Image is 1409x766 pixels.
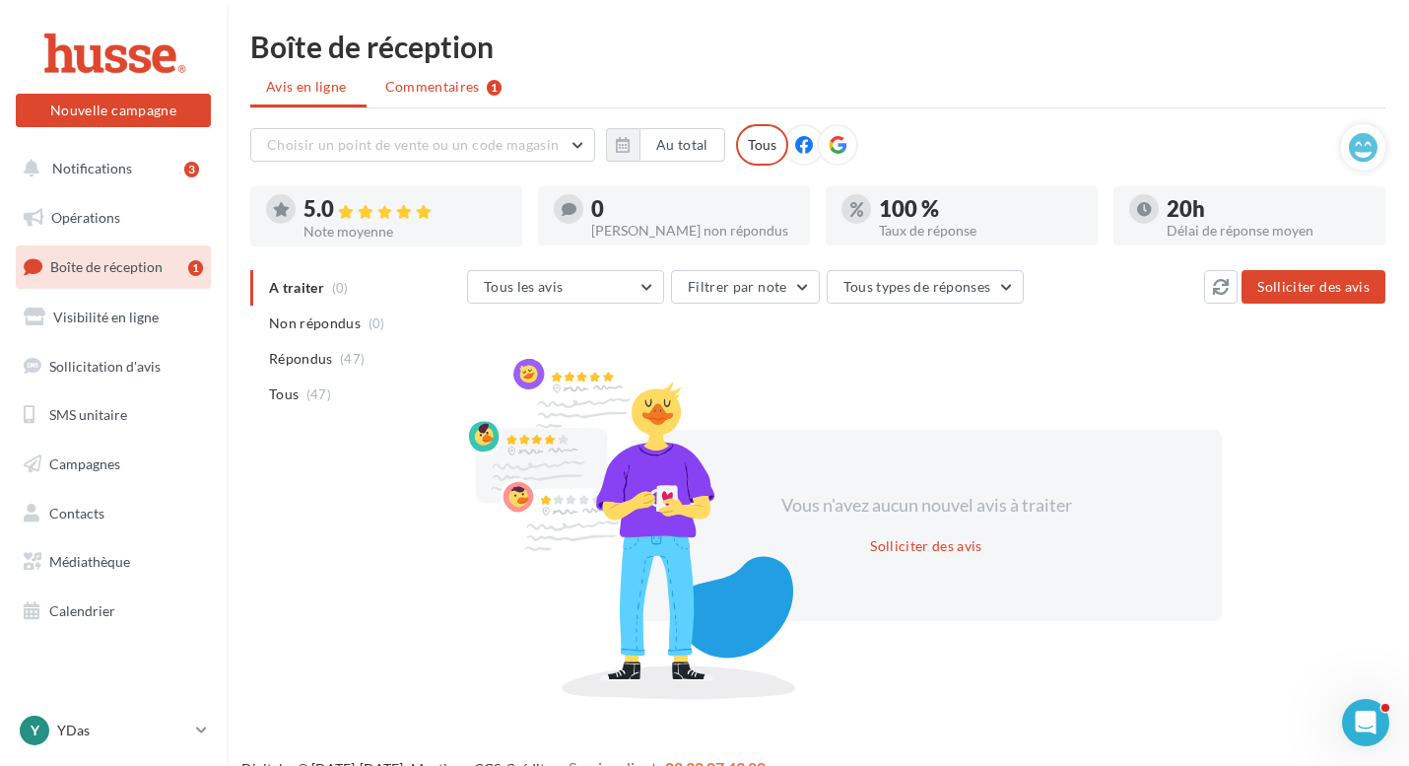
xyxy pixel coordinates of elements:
[606,128,725,162] button: Au total
[12,493,215,534] a: Contacts
[16,712,211,749] a: Y YDas
[12,297,215,338] a: Visibilité en ligne
[467,270,664,304] button: Tous les avis
[843,278,991,295] span: Tous types de réponses
[267,136,559,153] span: Choisir un point de vente ou un code magasin
[757,493,1096,519] div: Vous n'avez aucun nouvel avis à traiter
[827,270,1024,304] button: Tous types de réponses
[49,357,161,374] span: Sollicitation d'avis
[306,386,331,402] span: (47)
[12,148,207,189] button: Notifications 3
[57,721,188,740] p: YDas
[12,197,215,239] a: Opérations
[12,591,215,632] a: Calendrier
[879,198,1082,220] div: 100 %
[49,553,130,570] span: Médiathèque
[250,32,1385,61] div: Boîte de réception
[51,209,120,226] span: Opérations
[31,721,39,740] span: Y
[303,225,506,239] div: Note moyenne
[12,346,215,387] a: Sollicitation d'avis
[879,224,1082,238] div: Taux de réponse
[52,160,132,176] span: Notifications
[1241,270,1385,304] button: Solliciter des avis
[340,351,365,367] span: (47)
[53,309,159,325] span: Visibilité en ligne
[49,505,104,522] span: Contacts
[303,198,506,221] div: 5.0
[1167,198,1370,220] div: 20h
[639,128,725,162] button: Au total
[484,278,564,295] span: Tous les avis
[12,245,215,288] a: Boîte de réception1
[385,77,480,97] span: Commentaires
[591,224,794,238] div: [PERSON_NAME] non répondus
[49,455,120,472] span: Campagnes
[862,534,990,558] button: Solliciter des avis
[49,406,127,423] span: SMS unitaire
[369,315,385,331] span: (0)
[184,162,199,177] div: 3
[269,349,333,369] span: Répondus
[12,541,215,583] a: Médiathèque
[16,94,211,127] button: Nouvelle campagne
[671,270,820,304] button: Filtrer par note
[487,80,502,96] div: 1
[591,198,794,220] div: 0
[1342,699,1389,746] iframe: Intercom live chat
[12,394,215,436] a: SMS unitaire
[12,444,215,485] a: Campagnes
[250,128,595,162] button: Choisir un point de vente ou un code magasin
[269,313,361,333] span: Non répondus
[50,258,163,275] span: Boîte de réception
[188,260,203,276] div: 1
[736,124,788,166] div: Tous
[49,602,115,619] span: Calendrier
[269,384,299,404] span: Tous
[1167,224,1370,238] div: Délai de réponse moyen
